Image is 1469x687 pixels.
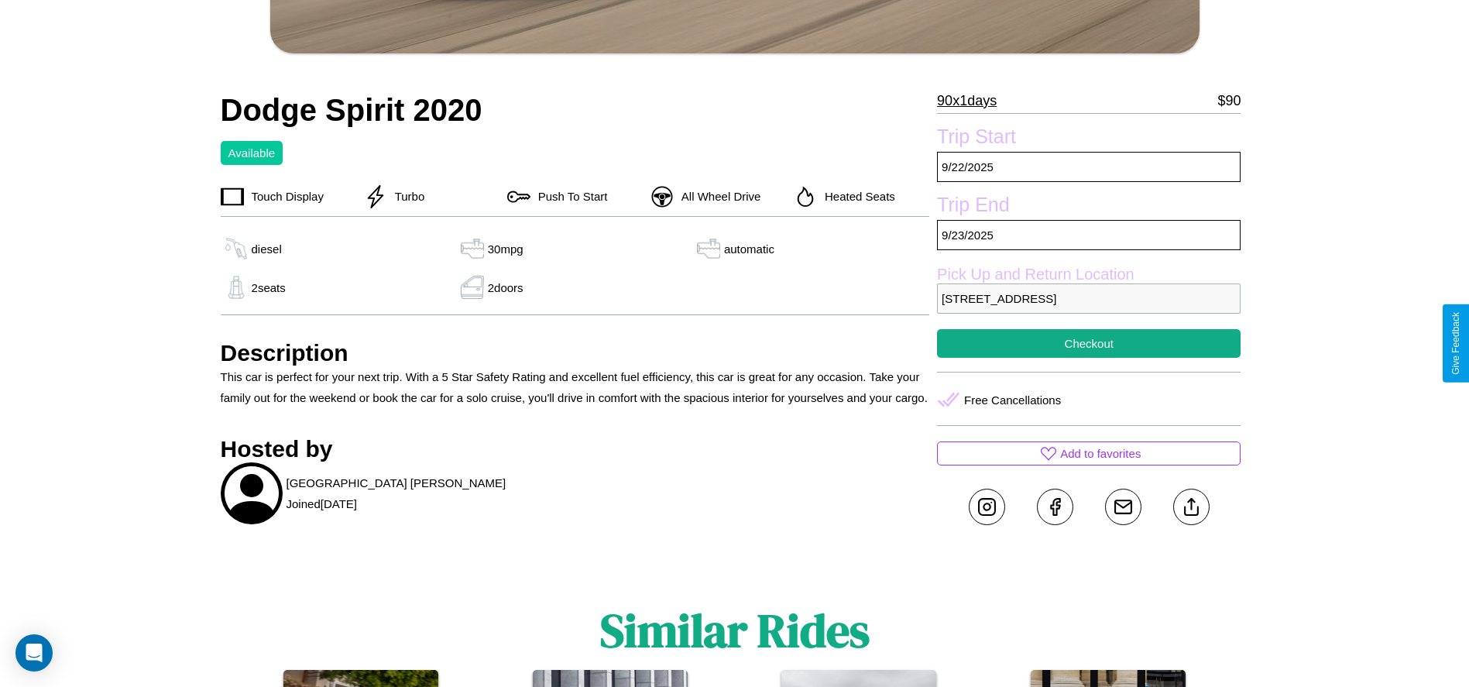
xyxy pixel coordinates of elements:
[674,186,761,207] p: All Wheel Drive
[287,493,357,514] p: Joined [DATE]
[221,340,930,366] h3: Description
[457,276,488,299] img: gas
[937,329,1241,358] button: Checkout
[937,283,1241,314] p: [STREET_ADDRESS]
[221,93,930,128] h2: Dodge Spirit 2020
[937,194,1241,220] label: Trip End
[937,125,1241,152] label: Trip Start
[937,266,1241,283] label: Pick Up and Return Location
[937,152,1241,182] p: 9 / 22 / 2025
[1217,88,1241,113] p: $ 90
[244,186,324,207] p: Touch Display
[221,237,252,260] img: gas
[221,436,930,462] h3: Hosted by
[457,237,488,260] img: gas
[1450,312,1461,375] div: Give Feedback
[15,634,53,672] div: Open Intercom Messenger
[221,366,930,408] p: This car is perfect for your next trip. With a 5 Star Safety Rating and excellent fuel efficiency...
[937,88,997,113] p: 90 x 1 days
[221,276,252,299] img: gas
[600,599,870,662] h1: Similar Rides
[252,239,282,259] p: diesel
[724,239,774,259] p: automatic
[228,143,276,163] p: Available
[287,472,506,493] p: [GEOGRAPHIC_DATA] [PERSON_NAME]
[817,186,895,207] p: Heated Seats
[488,239,523,259] p: 30 mpg
[964,390,1061,410] p: Free Cancellations
[387,186,425,207] p: Turbo
[1060,443,1141,464] p: Add to favorites
[530,186,608,207] p: Push To Start
[693,237,724,260] img: gas
[937,441,1241,465] button: Add to favorites
[937,220,1241,250] p: 9 / 23 / 2025
[252,277,286,298] p: 2 seats
[488,277,523,298] p: 2 doors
